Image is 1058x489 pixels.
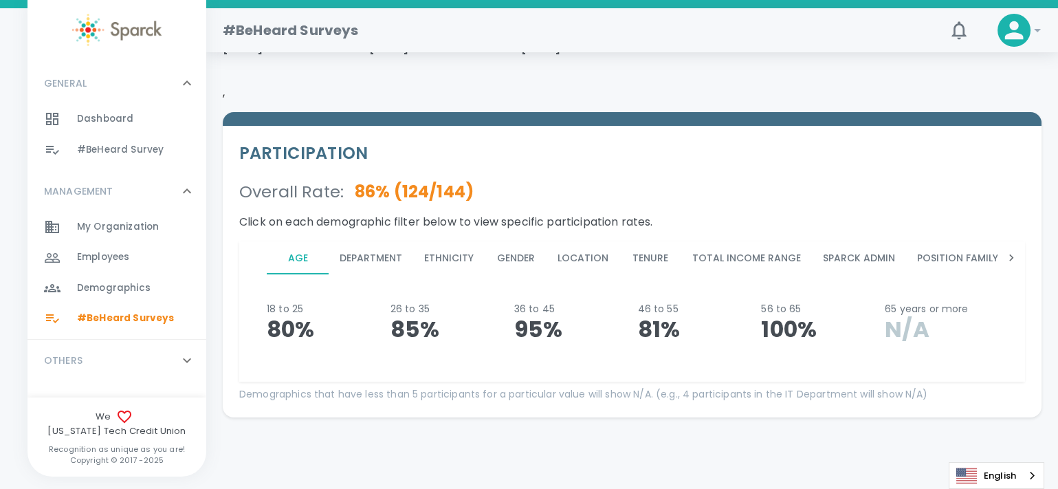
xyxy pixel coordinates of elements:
p: Overall Rate : [239,181,344,203]
p: 26 to 35 [390,302,503,316]
span: N/A [885,314,929,345]
span: Dashboard [77,112,133,126]
button: Total Income Range [681,241,812,274]
a: Dashboard [27,104,206,134]
button: Age [267,241,329,274]
button: Department [329,241,413,274]
p: MANAGEMENT [44,184,113,198]
p: 86 % ( 124 / 144 ) [344,181,474,203]
p: Click on each demographic filter below to view specific participation rates. [239,214,1025,230]
p: 95% [514,316,627,343]
p: 85% [390,316,503,343]
p: 18 to 25 [267,302,379,316]
span: Employees [77,250,129,264]
div: GENERAL [27,104,206,171]
img: Sparck logo [72,14,162,46]
p: 80% [267,316,379,343]
a: Sparck logo [27,14,206,46]
a: Demographics [27,273,206,303]
div: OTHERS [27,340,206,381]
div: , [223,2,1042,417]
a: Employees [27,242,206,272]
p: 36 to 45 [514,302,627,316]
span: Demographics [77,281,151,295]
p: Recognition as unique as you are! [27,444,206,455]
p: Demographics that have less than 5 participants for a particular value will show N/A. (e.g., 4 pa... [239,387,1025,401]
span: My Organization [77,220,159,234]
div: GENERAL [27,63,206,104]
span: #BeHeard Surveys [77,312,174,325]
aside: Language selected: English [949,462,1044,489]
button: Sparck Admin [812,241,906,274]
p: 65 years or more [885,302,998,316]
button: Tenure [619,241,681,274]
a: #BeHeard Survey [27,135,206,165]
h5: PARTICIPATION [239,142,1025,164]
div: disabled tabs example [267,241,998,274]
p: Copyright © 2017 - 2025 [27,455,206,466]
h1: #BeHeard Surveys [223,19,358,41]
button: Ethnicity [413,241,485,274]
div: MANAGEMENT [27,212,206,340]
p: 56 to 65 [761,302,874,316]
p: 46 to 55 [637,302,750,316]
p: GENERAL [44,76,87,90]
span: #BeHeard Survey [77,143,164,157]
a: English [949,463,1044,488]
div: MANAGEMENT [27,171,206,212]
button: Location [547,241,619,274]
p: 81% [637,316,750,343]
div: Language [949,462,1044,489]
a: #BeHeard Surveys [27,303,206,334]
p: OTHERS [44,354,82,367]
button: Gender [485,241,547,274]
button: Position Family [906,241,1009,274]
span: We [US_STATE] Tech Credit Union [27,409,206,438]
p: 100% [761,316,874,343]
a: My Organization [27,212,206,242]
